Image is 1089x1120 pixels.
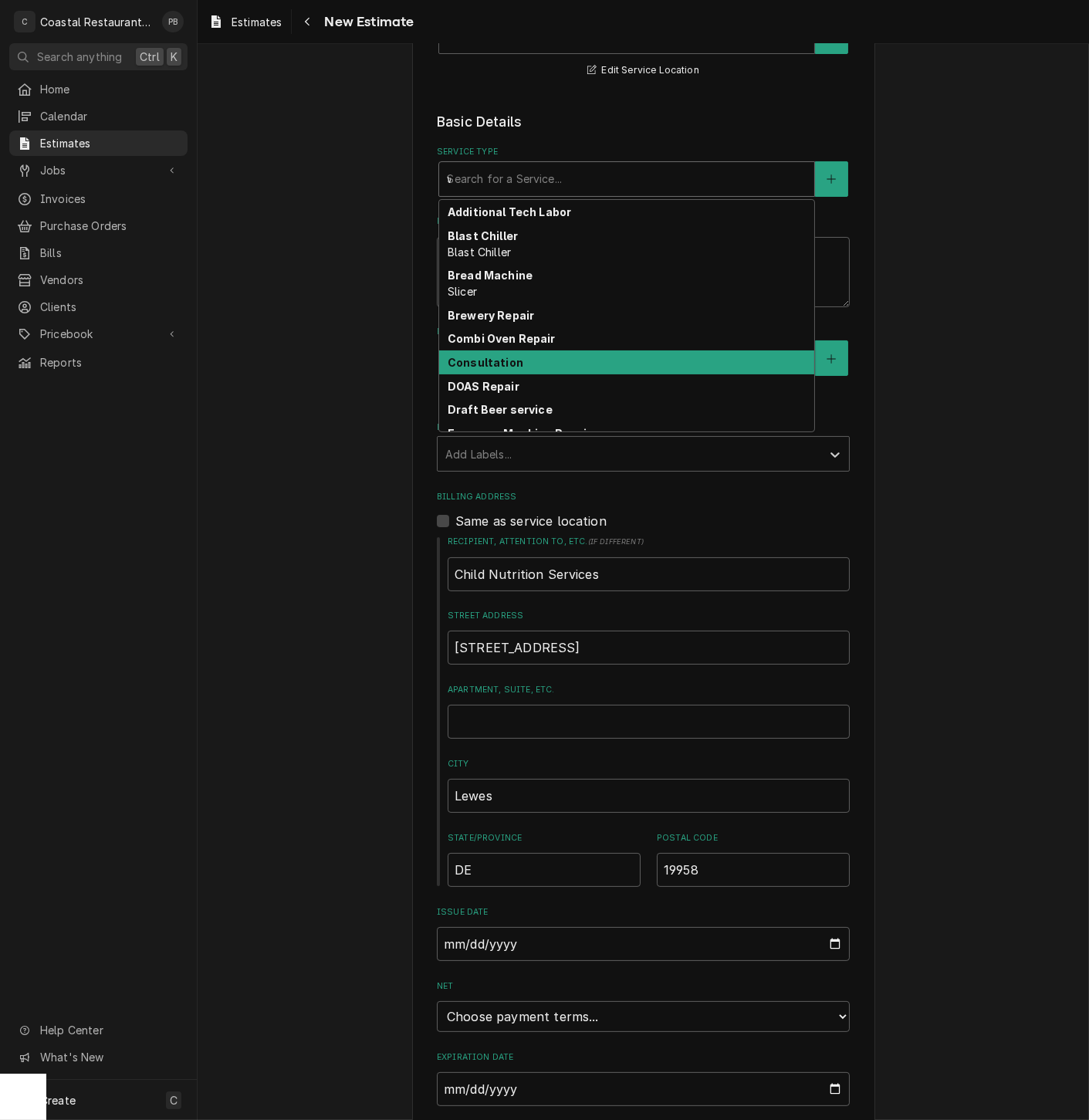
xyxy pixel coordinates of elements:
[9,267,188,293] a: Vendors
[437,146,850,158] label: Service Type
[448,610,850,665] div: Street Address
[448,403,553,416] strong: Draft Beer service
[437,906,850,919] label: Issue Date
[437,906,850,961] div: Issue Date
[162,11,184,32] div: Phill Blush's Avatar
[657,832,850,887] div: Postal Code
[815,161,847,197] button: Create New Service
[437,927,850,961] input: yyyy-mm-dd
[40,218,180,234] span: Purchase Orders
[437,146,850,196] div: Service Type
[40,245,180,261] span: Bills
[40,191,180,207] span: Invoices
[448,205,571,218] strong: Additional Tech Labor
[9,1044,188,1070] a: Go to What's New
[437,1051,850,1106] div: Expiration Date
[9,1017,188,1043] a: Go to Help Center
[827,174,836,184] svg: Create New Service
[448,309,534,322] strong: Brewery Repair
[9,294,188,320] a: Clients
[437,1072,850,1106] input: yyyy-mm-dd
[437,980,850,993] label: Net
[295,9,320,34] button: Navigate back
[437,421,850,434] label: Labels
[448,610,850,622] label: Street Address
[815,340,847,376] button: Create New Equipment
[437,326,850,402] div: Equipment
[448,536,850,590] div: Recipient, Attention To, etc.
[448,758,850,813] div: City
[9,186,188,211] a: Invoices
[9,43,188,70] button: Search anythingCtrlK
[448,536,850,548] label: Recipient, Attention To, etc.
[448,684,850,739] div: Apartment, Suite, etc.
[9,321,188,347] a: Go to Pricebook
[140,49,160,65] span: Ctrl
[448,269,533,282] strong: Bread Machine
[40,108,180,124] span: Calendar
[202,9,288,35] a: Estimates
[9,130,188,156] a: Estimates
[437,112,850,132] legend: Basic Details
[170,1092,178,1108] span: C
[40,81,180,97] span: Home
[437,326,850,338] label: Equipment
[588,537,644,546] span: ( if different )
[437,1051,850,1064] label: Expiration Date
[448,832,641,844] label: State/Province
[232,14,282,30] span: Estimates
[448,758,850,770] label: City
[448,832,641,887] div: State/Province
[437,215,850,228] label: Reason For Call
[657,832,850,844] label: Postal Code
[827,354,836,364] svg: Create New Equipment
[9,76,188,102] a: Home
[14,11,36,32] div: C
[320,12,414,32] span: New Estimate
[585,61,702,80] button: Edit Service Location
[437,980,850,1032] div: Net
[40,1094,76,1107] span: Create
[448,229,518,242] strong: Blast Chiller
[448,245,511,259] span: Blast Chiller
[455,512,607,530] label: Same as service location
[40,326,157,342] span: Pricebook
[9,213,188,239] a: Purchase Orders
[162,11,184,32] div: PB
[40,299,180,315] span: Clients
[40,272,180,288] span: Vendors
[448,427,592,440] strong: Expresso Machine Repair
[448,285,477,298] span: Slicer
[437,421,850,472] div: Labels
[448,684,850,696] label: Apartment, Suite, etc.
[40,354,180,371] span: Reports
[448,380,519,393] strong: DOAS Repair
[9,350,188,375] a: Reports
[437,491,850,503] label: Billing Address
[40,135,180,151] span: Estimates
[448,332,556,345] strong: Combi Oven Repair
[37,49,122,65] span: Search anything
[9,240,188,266] a: Bills
[9,157,188,183] a: Go to Jobs
[171,49,178,65] span: K
[40,162,157,178] span: Jobs
[40,14,154,30] div: Coastal Restaurant Repair
[437,215,850,306] div: Reason For Call
[40,1049,178,1065] span: What's New
[40,1022,178,1038] span: Help Center
[9,103,188,129] a: Calendar
[437,491,850,888] div: Billing Address
[448,356,523,369] strong: Consultation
